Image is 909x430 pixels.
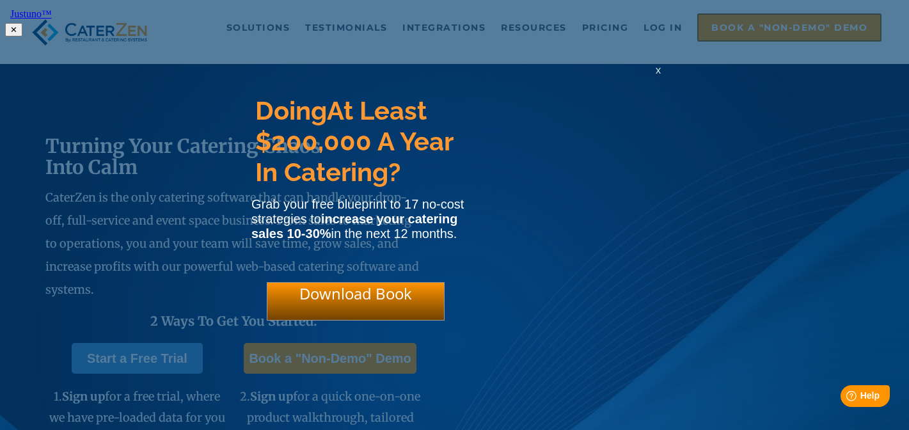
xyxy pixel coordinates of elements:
[795,380,895,416] iframe: Help widget launcher
[255,95,327,125] span: Doing
[251,197,464,241] span: Grab your free blueprint to 17 no-cost strategies to in the next 12 months.
[648,64,668,90] div: x
[255,95,453,187] span: At Least $200,000 A Year In Catering?
[267,282,445,321] div: Download Book
[299,283,412,304] span: Download Book
[5,23,22,36] button: ✕
[656,64,661,76] span: x
[251,212,457,241] strong: increase your catering sales 10-30%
